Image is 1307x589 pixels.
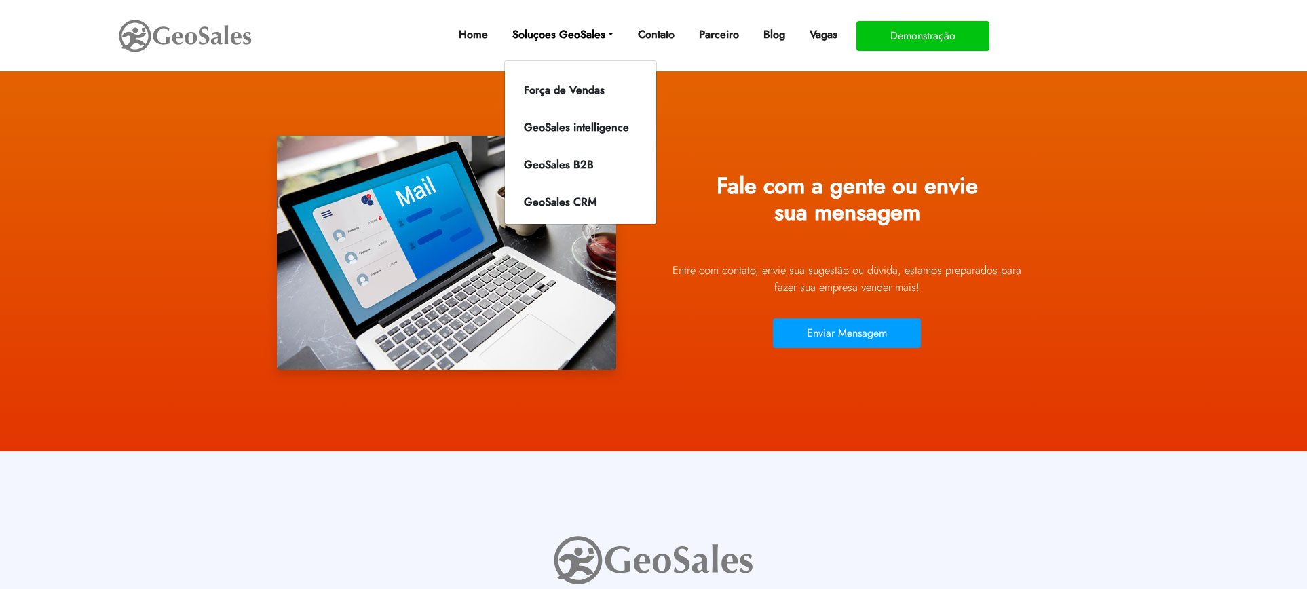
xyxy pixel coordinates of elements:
[507,21,619,48] a: Soluçoes GeoSales
[508,79,645,101] a: Força de Vendas
[856,21,989,51] button: Demonstração
[453,21,493,48] a: Home
[508,191,645,213] a: GeoSales CRM
[758,21,791,48] a: Blog
[552,533,755,588] img: GeoSales
[277,136,616,370] img: Enviar email
[664,262,1030,296] p: Entre com contato, envie sua sugestão ou dúvida, estamos preparados para fazer sua empresa vender...
[694,21,744,48] a: Parceiro
[664,163,1030,247] h1: Fale com a gente ou envie sua mensagem
[632,21,680,48] a: Contato
[508,154,645,176] a: GeoSales B2B
[117,17,253,55] img: GeoSales
[508,117,645,138] a: GeoSales intelligence
[773,318,921,348] button: Enviar Mensagem
[804,21,843,48] a: Vagas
